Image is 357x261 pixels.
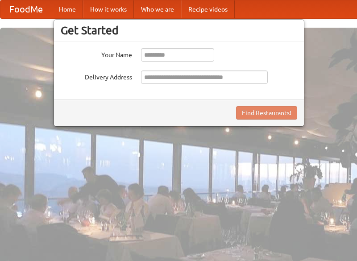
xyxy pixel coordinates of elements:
label: Your Name [61,48,132,59]
a: Who we are [134,0,181,18]
a: Recipe videos [181,0,235,18]
button: Find Restaurants! [236,106,297,120]
a: FoodMe [0,0,52,18]
a: How it works [83,0,134,18]
label: Delivery Address [61,70,132,82]
a: Home [52,0,83,18]
h3: Get Started [61,24,297,37]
